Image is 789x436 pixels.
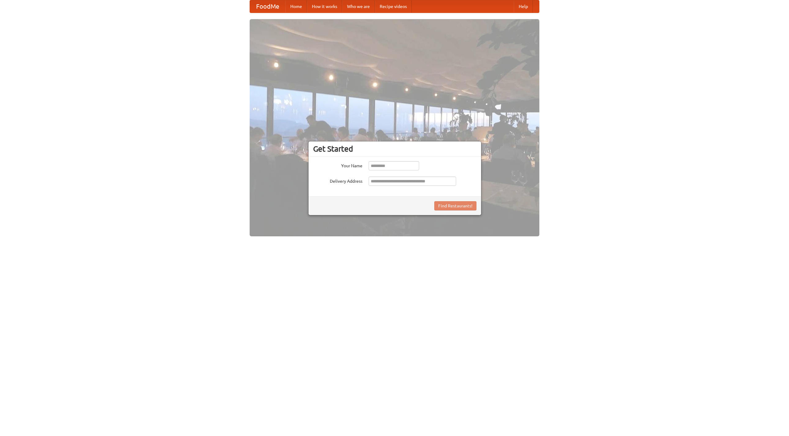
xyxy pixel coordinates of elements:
button: Find Restaurants! [434,201,476,210]
a: How it works [307,0,342,13]
a: Help [514,0,533,13]
a: FoodMe [250,0,285,13]
a: Who we are [342,0,375,13]
h3: Get Started [313,144,476,153]
label: Delivery Address [313,177,362,184]
label: Your Name [313,161,362,169]
a: Home [285,0,307,13]
a: Recipe videos [375,0,412,13]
